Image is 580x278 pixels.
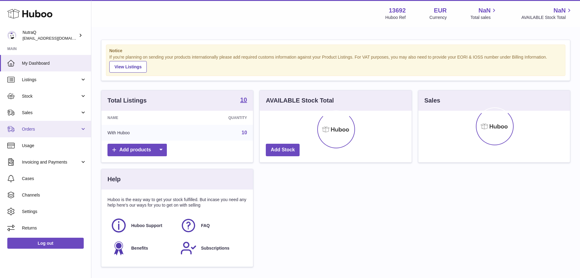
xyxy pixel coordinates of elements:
p: Huboo is the easy way to get your stock fulfilled. But incase you need any help here's our ways f... [107,197,247,208]
h3: AVAILABLE Stock Total [266,96,334,105]
span: My Dashboard [22,60,86,66]
span: AVAILABLE Stock Total [521,15,573,20]
a: FAQ [180,217,244,234]
img: log@nutraq.com [7,31,16,40]
a: 10 [242,130,247,135]
div: NutraQ [23,30,77,41]
span: Orders [22,126,80,132]
a: Add products [107,144,167,156]
div: If you're planning on sending your products internationally please add required customs informati... [109,54,562,73]
span: Cases [22,176,86,182]
strong: 10 [240,97,247,103]
a: NaN Total sales [470,6,497,20]
span: [EMAIL_ADDRESS][DOMAIN_NAME] [23,36,90,41]
a: Huboo Support [111,217,174,234]
span: Settings [22,209,86,215]
strong: Notice [109,48,562,54]
span: NaN [554,6,566,15]
a: View Listings [109,61,147,73]
a: Benefits [111,240,174,256]
span: Subscriptions [201,245,229,251]
h3: Total Listings [107,96,147,105]
span: Benefits [131,245,148,251]
h3: Help [107,175,121,183]
th: Quantity [181,111,253,125]
a: 10 [240,97,247,104]
div: Currency [430,15,447,20]
div: Huboo Ref [385,15,406,20]
h3: Sales [424,96,440,105]
td: With Huboo [101,125,181,141]
a: Log out [7,238,84,249]
span: Returns [22,225,86,231]
span: Listings [22,77,80,83]
a: Add Stock [266,144,300,156]
span: Channels [22,192,86,198]
span: Usage [22,143,86,149]
span: Total sales [470,15,497,20]
strong: 13692 [389,6,406,15]
a: NaN AVAILABLE Stock Total [521,6,573,20]
a: Subscriptions [180,240,244,256]
span: Sales [22,110,80,116]
span: NaN [478,6,490,15]
span: FAQ [201,223,210,229]
strong: EUR [434,6,447,15]
span: Invoicing and Payments [22,159,80,165]
span: Stock [22,93,80,99]
span: Huboo Support [131,223,162,229]
th: Name [101,111,181,125]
